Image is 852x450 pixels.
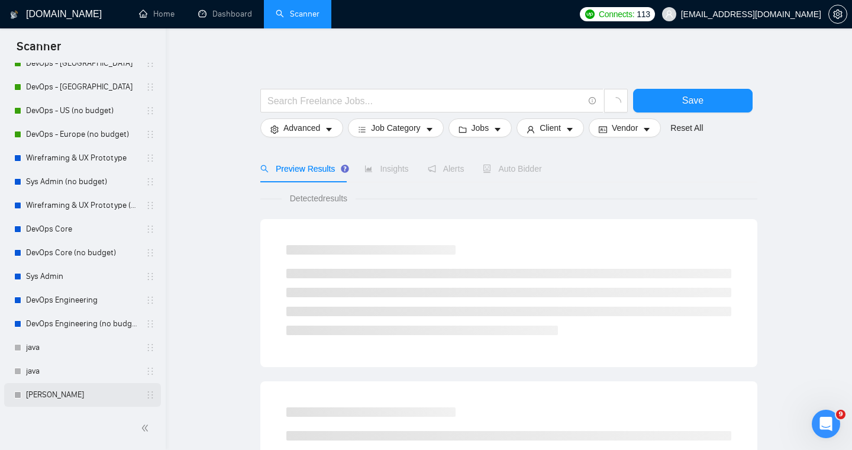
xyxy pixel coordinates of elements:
span: Jobs [472,121,489,134]
span: robot [483,165,491,173]
button: setting [828,5,847,24]
span: idcard [599,125,607,134]
span: info-circle [589,97,596,105]
button: barsJob Categorycaret-down [348,118,443,137]
span: holder [146,201,155,210]
span: Auto Bidder [483,164,541,173]
a: Sys Admin [26,265,138,288]
span: user [527,125,535,134]
span: Advanced [283,121,320,134]
input: Search Freelance Jobs... [267,94,583,108]
a: setting [828,9,847,19]
a: dashboardDashboard [198,9,252,19]
span: search [260,165,269,173]
button: folderJobscaret-down [448,118,512,137]
span: double-left [141,422,153,434]
span: Job Category [371,121,420,134]
span: user [665,10,673,18]
a: java [26,336,138,359]
span: holder [146,319,155,329]
span: area-chart [364,165,373,173]
span: Vendor [612,121,638,134]
span: setting [270,125,279,134]
span: Preview Results [260,164,346,173]
a: DevOps - Europe (no budget) [26,123,138,146]
a: [PERSON_NAME] [26,383,138,407]
a: Reset All [670,121,703,134]
a: Sys Admin (no budget) [26,170,138,194]
span: notification [428,165,436,173]
a: DevOps Engineering (no budget) [26,312,138,336]
span: caret-down [325,125,333,134]
span: holder [146,106,155,115]
span: holder [146,82,155,92]
a: DevOps Core [26,217,138,241]
a: Wireframing & UX Prototype (without budget) [26,194,138,217]
span: holder [146,367,155,376]
span: 113 [637,8,650,21]
span: holder [146,272,155,281]
span: holder [146,130,155,139]
span: Save [682,93,703,108]
span: holder [146,295,155,305]
a: java [26,359,138,383]
button: idcardVendorcaret-down [589,118,661,137]
a: homeHome [139,9,175,19]
a: DevOps Core (no budget) [26,241,138,265]
span: caret-down [425,125,434,134]
div: Tooltip anchor [340,163,350,174]
span: holder [146,343,155,352]
span: Connects: [599,8,634,21]
iframe: Intercom live chat [812,410,840,438]
a: DevOps - US (no budget) [26,99,138,123]
span: Scanner [7,38,70,63]
span: folder [459,125,467,134]
span: setting [829,9,847,19]
a: searchScanner [276,9,319,19]
span: Alerts [428,164,464,173]
img: logo [10,5,18,24]
span: holder [146,248,155,258]
span: holder [146,390,155,400]
img: upwork-logo.png [585,9,595,19]
span: holder [146,153,155,163]
a: DevOps Engineering [26,288,138,312]
a: Wireframing & UX Prototype [26,146,138,170]
span: holder [146,224,155,234]
span: Insights [364,164,408,173]
a: DevOps - [GEOGRAPHIC_DATA] [26,52,138,75]
button: settingAdvancedcaret-down [260,118,343,137]
span: holder [146,59,155,68]
span: caret-down [643,125,651,134]
span: holder [146,177,155,187]
span: Detected results [282,192,356,205]
span: bars [358,125,366,134]
span: caret-down [493,125,502,134]
a: DevOps - [GEOGRAPHIC_DATA] [26,75,138,99]
span: loading [611,97,621,108]
button: Save [633,89,753,112]
button: userClientcaret-down [517,118,584,137]
span: caret-down [566,125,574,134]
span: 9 [836,410,845,419]
span: Client [540,121,561,134]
